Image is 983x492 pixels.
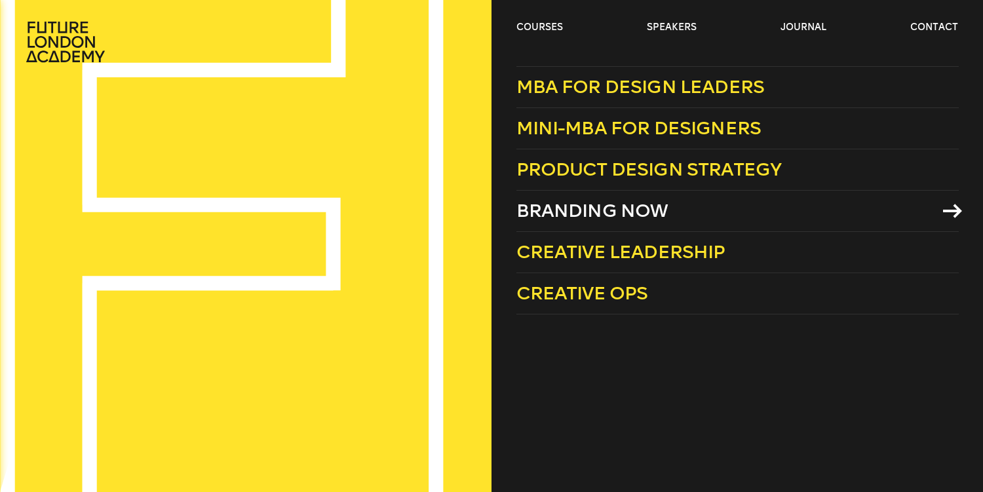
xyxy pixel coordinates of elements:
[647,21,697,34] a: speakers
[516,232,959,273] a: Creative Leadership
[516,241,725,263] span: Creative Leadership
[781,21,826,34] a: journal
[516,282,648,304] span: Creative Ops
[516,159,782,180] span: Product Design Strategy
[516,21,563,34] a: courses
[910,21,958,34] a: contact
[516,108,959,149] a: Mini-MBA for Designers
[516,200,668,221] span: Branding Now
[516,66,959,108] a: MBA for Design Leaders
[516,117,761,139] span: Mini-MBA for Designers
[516,191,959,232] a: Branding Now
[516,149,959,191] a: Product Design Strategy
[516,76,765,98] span: MBA for Design Leaders
[516,273,959,314] a: Creative Ops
